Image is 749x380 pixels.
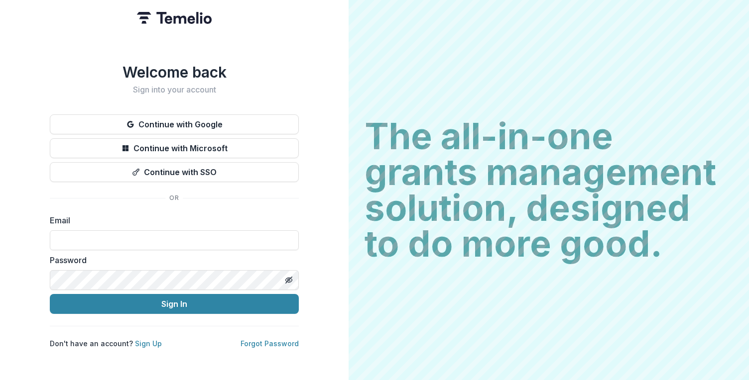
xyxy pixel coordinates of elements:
a: Sign Up [135,339,162,348]
p: Don't have an account? [50,338,162,349]
a: Forgot Password [241,339,299,348]
button: Toggle password visibility [281,272,297,288]
label: Password [50,254,293,266]
h1: Welcome back [50,63,299,81]
label: Email [50,214,293,226]
button: Continue with SSO [50,162,299,182]
button: Sign In [50,294,299,314]
h2: Sign into your account [50,85,299,95]
button: Continue with Google [50,114,299,134]
button: Continue with Microsoft [50,138,299,158]
img: Temelio [137,12,212,24]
